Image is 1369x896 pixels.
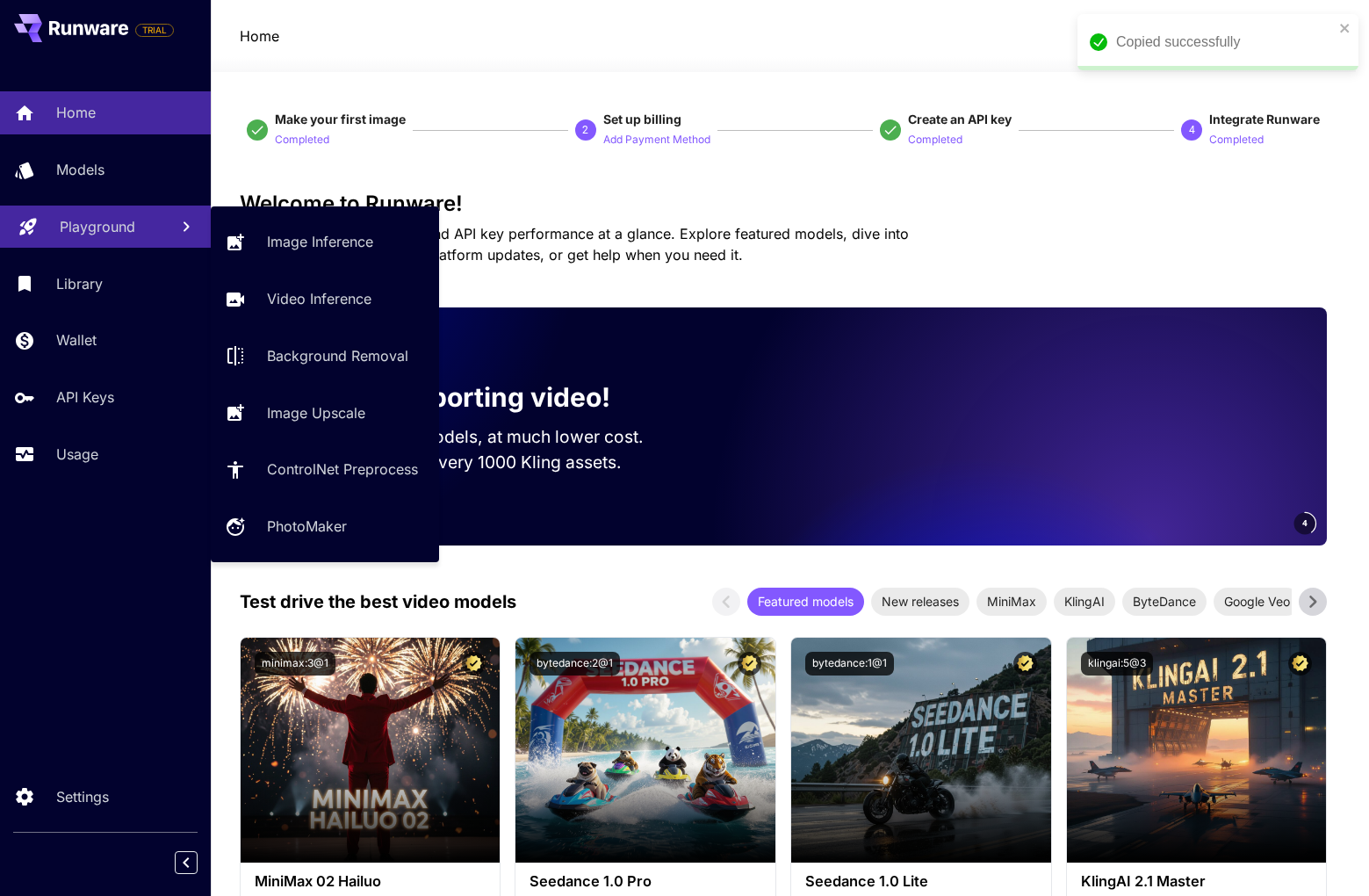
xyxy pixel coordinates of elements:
button: Collapse sidebar [175,851,198,874]
button: minimax:3@1 [255,652,335,676]
p: Now supporting video! [317,378,610,417]
span: TRIAL [136,24,173,37]
span: Featured models [747,592,864,611]
h3: Seedance 1.0 Pro [530,873,761,890]
nav: breadcrumb [240,25,279,47]
span: Google Veo [1214,592,1301,611]
span: ByteDance [1122,592,1207,611]
p: Library [56,273,103,294]
span: Add your payment card to enable full platform functionality. [135,19,174,40]
h3: KlingAI 2.1 Master [1081,873,1313,890]
a: Image Upscale [211,391,439,434]
div: Collapse sidebar [188,847,211,878]
span: Create an API key [908,112,1012,126]
a: PhotoMaker [211,505,439,548]
p: Image Inference [267,231,373,252]
p: Completed [1209,132,1264,148]
span: KlingAI [1054,592,1115,611]
span: Set up billing [603,112,681,126]
p: Usage [56,444,98,465]
img: alt [791,638,1051,863]
p: Home [56,102,96,123]
h3: MiniMax 02 Hailuo [255,873,486,890]
span: MiniMax [976,592,1047,611]
p: API Keys [56,387,114,408]
p: Playground [60,216,135,237]
p: Test drive the best video models [240,589,516,615]
p: Models [56,159,104,180]
button: bytedance:1@1 [805,652,894,676]
a: Image Inference [211,220,439,264]
button: bytedance:2@1 [530,652,620,676]
button: close [1339,21,1351,35]
a: ControlNet Preprocess [211,448,439,491]
p: Run the best video models, at much lower cost. [268,424,677,450]
p: Home [240,25,279,47]
p: Video Inference [267,288,371,309]
div: Copied successfully [1116,32,1334,53]
img: alt [1067,638,1327,863]
p: Settings [56,786,109,807]
button: Certified Model – Vetted for best performance and includes a commercial license. [462,652,486,676]
span: Check out your usage stats and API key performance at a glance. Explore featured models, dive int... [240,225,909,264]
button: klingai:5@3 [1081,652,1153,676]
span: Make your first image [275,112,406,126]
a: Video Inference [211,278,439,321]
p: Wallet [56,329,97,350]
p: Completed [908,132,962,148]
button: Certified Model – Vetted for best performance and includes a commercial license. [1288,652,1312,676]
p: Background Removal [267,345,408,366]
span: 4 [1302,517,1308,530]
p: Completed [275,132,329,148]
span: Integrate Runware [1209,112,1320,126]
p: Save up to $500 for every 1000 Kling assets. [268,450,677,475]
button: Certified Model – Vetted for best performance and includes a commercial license. [1013,652,1037,676]
p: Image Upscale [267,402,365,423]
span: New releases [871,592,969,611]
p: PhotoMaker [267,516,347,537]
a: Background Removal [211,335,439,378]
p: 4 [1189,122,1195,138]
h3: Seedance 1.0 Lite [805,873,1037,890]
h3: Welcome to Runware! [240,191,1328,216]
img: alt [241,638,501,863]
p: ControlNet Preprocess [267,459,418,480]
p: Add Payment Method [603,132,710,148]
img: alt [515,638,775,863]
button: Certified Model – Vetted for best performance and includes a commercial license. [738,652,761,676]
p: 2 [582,122,588,138]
